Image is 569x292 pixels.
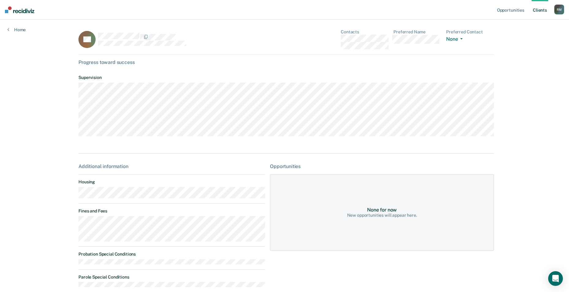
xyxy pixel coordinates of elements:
[393,29,441,35] dt: Preferred Name
[78,163,265,169] div: Additional information
[270,163,494,169] div: Opportunities
[446,29,494,35] dt: Preferred Contact
[78,75,494,80] dt: Supervision
[548,271,563,286] div: Open Intercom Messenger
[78,179,265,185] dt: Housing
[78,208,265,214] dt: Fines and Fees
[341,29,389,35] dt: Contacts
[347,213,417,218] div: New opportunities will appear here.
[446,36,465,43] button: None
[78,275,265,280] dt: Parole Special Conditions
[78,252,265,257] dt: Probation Special Conditions
[78,59,494,65] div: Progress toward success
[554,5,564,14] button: RM
[367,207,397,213] div: None for now
[7,27,26,32] a: Home
[554,5,564,14] div: R M
[5,6,34,13] img: Recidiviz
